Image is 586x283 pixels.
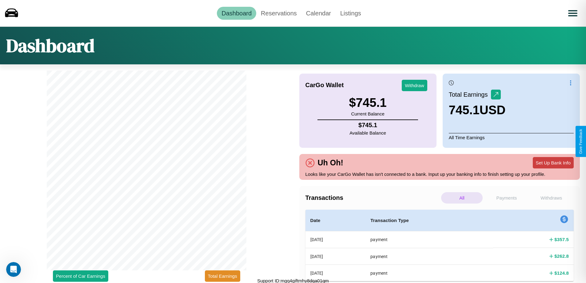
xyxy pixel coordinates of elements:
th: payment [365,231,493,248]
h4: CarGo Wallet [305,82,344,89]
h4: Date [310,217,361,224]
p: Total Earnings [449,89,491,100]
iframe: Intercom live chat [6,262,21,277]
button: Withdraw [402,80,427,91]
a: Reservations [256,7,301,20]
p: Current Balance [349,110,386,118]
button: Open menu [564,5,581,22]
p: All Time Earnings [449,133,574,142]
th: payment [365,265,493,281]
th: [DATE] [305,265,366,281]
th: payment [365,248,493,265]
button: Percent of Car Earnings [53,270,108,282]
p: Available Balance [349,129,386,137]
h4: Transaction Type [370,217,488,224]
p: All [441,192,483,204]
p: Looks like your CarGo Wallet has isn't connected to a bank. Input up your banking info to finish ... [305,170,574,178]
h4: Transactions [305,194,440,201]
table: simple table [305,210,574,281]
h4: $ 124.8 [554,270,569,276]
h4: $ 357.5 [554,236,569,243]
a: Dashboard [217,7,256,20]
a: Calendar [301,7,336,20]
button: Set Up Bank Info [533,157,574,168]
button: Total Earnings [205,270,240,282]
h4: $ 262.8 [554,253,569,259]
h1: Dashboard [6,33,94,58]
h4: $ 745.1 [349,122,386,129]
th: [DATE] [305,248,366,265]
h3: $ 745.1 [349,96,386,110]
a: Listings [336,7,366,20]
p: Payments [486,192,527,204]
div: Give Feedback [579,129,583,154]
th: [DATE] [305,231,366,248]
p: Withdraws [531,192,572,204]
h4: Uh Oh! [315,158,346,167]
h3: 745.1 USD [449,103,506,117]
